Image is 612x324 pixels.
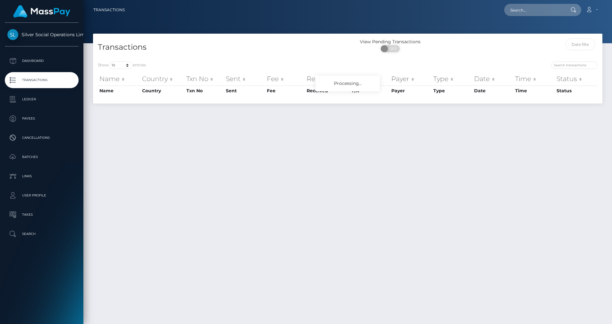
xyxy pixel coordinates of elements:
a: Transactions [93,3,125,17]
label: Show entries [98,62,146,69]
th: Date [472,72,514,85]
h4: Transactions [98,42,343,53]
a: Links [5,168,79,184]
div: Processing... [316,76,380,91]
span: Silver Social Operations Limited [5,32,79,37]
p: Links [7,171,76,181]
input: Search transactions [551,62,598,69]
th: Status [555,72,598,85]
a: User Profile [5,187,79,204]
th: Type [432,86,473,96]
a: Dashboard [5,53,79,69]
p: Taxes [7,210,76,220]
select: Showentries [109,62,133,69]
p: Transactions [7,75,76,85]
p: Payees [7,114,76,123]
th: F/X [350,72,390,85]
p: Batches [7,152,76,162]
a: Taxes [5,207,79,223]
a: Search [5,226,79,242]
p: Ledger [7,95,76,104]
div: View Pending Transactions [348,38,433,45]
th: Country [140,72,185,85]
th: Fee [265,72,305,85]
img: MassPay Logo [13,5,70,18]
th: Name [98,86,140,96]
th: Payer [390,72,431,85]
input: Search... [504,4,565,16]
th: Name [98,72,140,85]
p: Cancellations [7,133,76,143]
p: User Profile [7,191,76,200]
th: Txn No [185,72,225,85]
th: Time [514,86,555,96]
a: Cancellations [5,130,79,146]
th: Fee [265,86,305,96]
a: Payees [5,111,79,127]
a: Transactions [5,72,79,88]
th: Txn No [185,86,225,96]
th: Received [305,72,350,85]
p: Dashboard [7,56,76,66]
th: Type [432,72,473,85]
th: Country [140,86,185,96]
a: Ledger [5,91,79,107]
input: Date filter [565,38,595,50]
th: Status [555,86,598,96]
th: Received [305,86,350,96]
th: Payer [390,86,431,96]
p: Search [7,229,76,239]
th: Time [514,72,555,85]
a: Batches [5,149,79,165]
img: Silver Social Operations Limited [7,29,18,40]
th: Date [472,86,514,96]
span: OFF [384,45,400,52]
th: Sent [224,86,265,96]
th: Sent [224,72,265,85]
